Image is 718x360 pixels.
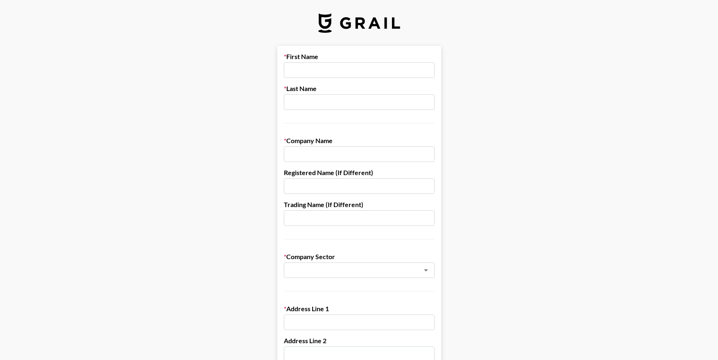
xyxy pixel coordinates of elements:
[284,253,435,261] label: Company Sector
[284,137,435,145] label: Company Name
[284,201,435,209] label: Trading Name (If Different)
[284,169,435,177] label: Registered Name (If Different)
[284,337,435,345] label: Address Line 2
[420,264,432,276] button: Open
[318,13,400,33] img: Grail Talent Logo
[284,84,435,93] label: Last Name
[284,305,435,313] label: Address Line 1
[284,52,435,61] label: First Name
